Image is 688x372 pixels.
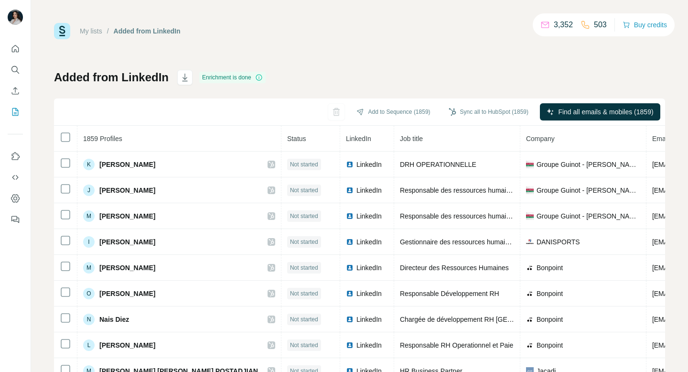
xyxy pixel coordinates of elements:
img: LinkedIn logo [346,264,354,272]
img: LinkedIn logo [346,186,354,194]
span: LinkedIn [356,186,382,195]
span: Groupe Guinot - [PERSON_NAME] [537,186,640,195]
span: Email [652,135,669,142]
img: company-logo [526,161,534,168]
span: 1859 Profiles [83,135,122,142]
span: Job title [400,135,423,142]
span: Responsable des ressources humaines [400,212,517,220]
h1: Added from LinkedIn [54,70,169,85]
img: LinkedIn logo [346,212,354,220]
span: Responsable des ressources humaines [400,186,517,194]
span: [PERSON_NAME] [99,186,155,195]
span: Not started [290,315,318,324]
span: Bonpoint [537,340,563,350]
span: LinkedIn [346,135,371,142]
div: O [83,288,95,299]
button: Feedback [8,211,23,228]
span: Status [287,135,306,142]
img: LinkedIn logo [346,238,354,246]
span: [PERSON_NAME] [99,160,155,169]
img: LinkedIn logo [346,290,354,297]
span: [PERSON_NAME] [99,211,155,221]
span: Responsable Développement RH [400,290,499,297]
img: company-logo [526,186,534,194]
span: Bonpoint [537,289,563,298]
a: My lists [80,27,102,35]
div: Added from LinkedIn [114,26,181,36]
span: LinkedIn [356,289,382,298]
span: Not started [290,212,318,220]
img: company-logo [526,238,534,246]
span: LinkedIn [356,160,382,169]
span: Not started [290,238,318,246]
span: DANISPORTS [537,237,580,247]
p: 503 [594,19,607,31]
button: Add to Sequence (1859) [350,105,437,119]
div: L [83,339,95,351]
span: Not started [290,289,318,298]
span: Groupe Guinot - [PERSON_NAME] [537,211,640,221]
button: Dashboard [8,190,23,207]
div: N [83,314,95,325]
img: LinkedIn logo [346,341,354,349]
img: company-logo [526,290,534,297]
li: / [107,26,109,36]
span: Not started [290,160,318,169]
div: M [83,262,95,274]
span: Responsable RH Operationnel et Paie [400,341,513,349]
button: My lists [8,103,23,120]
p: 3,352 [554,19,573,31]
div: J [83,185,95,196]
span: LinkedIn [356,237,382,247]
img: company-logo [526,212,534,220]
button: Sync all to HubSpot (1859) [442,105,535,119]
img: company-logo [526,316,534,323]
button: Use Surfe on LinkedIn [8,148,23,165]
div: M [83,210,95,222]
span: LinkedIn [356,340,382,350]
button: Enrich CSV [8,82,23,99]
span: LinkedIn [356,263,382,273]
span: Chargée de développement RH [GEOGRAPHIC_DATA] [400,316,566,323]
span: LinkedIn [356,211,382,221]
img: Avatar [8,10,23,25]
span: [PERSON_NAME] [99,237,155,247]
div: K [83,159,95,170]
span: [PERSON_NAME] [99,263,155,273]
span: Not started [290,186,318,195]
span: Bonpoint [537,263,563,273]
span: Directeur des Ressources Humaines [400,264,509,272]
button: Search [8,61,23,78]
div: I [83,236,95,248]
span: Not started [290,263,318,272]
img: LinkedIn logo [346,316,354,323]
button: Buy credits [623,18,667,32]
span: Nais Diez [99,315,129,324]
button: Find all emails & mobiles (1859) [540,103,660,120]
span: Find all emails & mobiles (1859) [558,107,653,117]
span: Groupe Guinot - [PERSON_NAME] [537,160,640,169]
span: Gestionnaire des ressources humaines [400,238,516,246]
span: Company [526,135,555,142]
span: LinkedIn [356,315,382,324]
button: Use Surfe API [8,169,23,186]
img: Surfe Logo [54,23,70,39]
span: Bonpoint [537,315,563,324]
span: [PERSON_NAME] [99,289,155,298]
div: Enrichment is done [199,72,266,83]
span: Not started [290,341,318,350]
img: company-logo [526,341,534,349]
span: DRH OPERATIONNELLE [400,161,476,168]
img: LinkedIn logo [346,161,354,168]
span: [PERSON_NAME] [99,340,155,350]
img: company-logo [526,264,534,272]
button: Quick start [8,40,23,57]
